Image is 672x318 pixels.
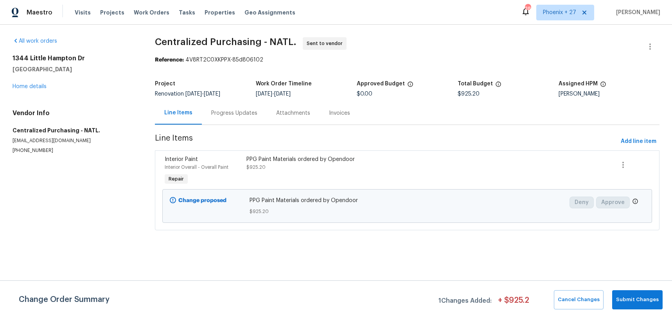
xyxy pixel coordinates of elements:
h5: Centralized Purchasing - NATL. [13,126,136,134]
span: Renovation [155,91,220,97]
span: Projects [100,9,124,16]
span: Interior Overall - Overall Paint [165,165,228,170]
b: Reference: [155,57,184,63]
button: Deny [570,197,594,208]
h5: [GEOGRAPHIC_DATA] [13,65,136,73]
a: Home details [13,84,47,89]
span: The hpm assigned to this work order. [600,81,606,91]
span: Phoenix + 27 [543,9,576,16]
div: 385 [525,5,530,13]
span: [DATE] [256,91,272,97]
b: Change proposed [178,198,226,203]
p: [EMAIL_ADDRESS][DOMAIN_NAME] [13,137,136,144]
span: The total cost of line items that have been proposed by Opendoor. This sum includes line items th... [495,81,501,91]
button: Approve [596,197,630,208]
span: The total cost of line items that have been approved by both Opendoor and the Trade Partner. This... [407,81,413,91]
div: Invoices [329,109,350,117]
h2: 1344 Little Hampton Dr [13,54,136,62]
span: Maestro [27,9,52,16]
span: Add line item [621,137,656,146]
span: $925.20 [246,165,266,170]
span: $925.20 [250,208,564,215]
div: Progress Updates [211,109,257,117]
div: PPG Paint Materials ordered by Opendoor [246,155,446,163]
div: [PERSON_NAME] [559,91,659,97]
span: Line Items [155,134,618,149]
span: Geo Assignments [244,9,295,16]
h5: Approved Budget [357,81,405,87]
h4: Vendor Info [13,109,136,117]
span: PPG Paint Materials ordered by Opendoor [250,197,564,204]
h5: Assigned HPM [559,81,598,87]
span: Work Orders [134,9,169,16]
span: [PERSON_NAME] [613,9,660,16]
span: Sent to vendor [307,40,346,47]
span: - [256,91,291,97]
span: $0.00 [357,91,372,97]
span: Visits [75,9,91,16]
span: Tasks [179,10,195,15]
span: Centralized Purchasing - NATL. [155,37,296,47]
span: Only a market manager or an area construction manager can approve [632,198,638,206]
div: 4V8RT2C0XKPPX-85d806102 [155,56,659,64]
span: [DATE] [185,91,202,97]
button: Add line item [618,134,659,149]
span: Properties [205,9,235,16]
h5: Total Budget [458,81,493,87]
div: Attachments [276,109,310,117]
div: Line Items [164,109,192,117]
p: [PHONE_NUMBER] [13,147,136,154]
span: $925.20 [458,91,480,97]
span: Interior Paint [165,157,198,162]
span: - [185,91,220,97]
span: Repair [165,175,187,183]
a: All work orders [13,38,57,44]
h5: Project [155,81,175,87]
span: [DATE] [204,91,220,97]
h5: Work Order Timeline [256,81,312,87]
span: [DATE] [274,91,291,97]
